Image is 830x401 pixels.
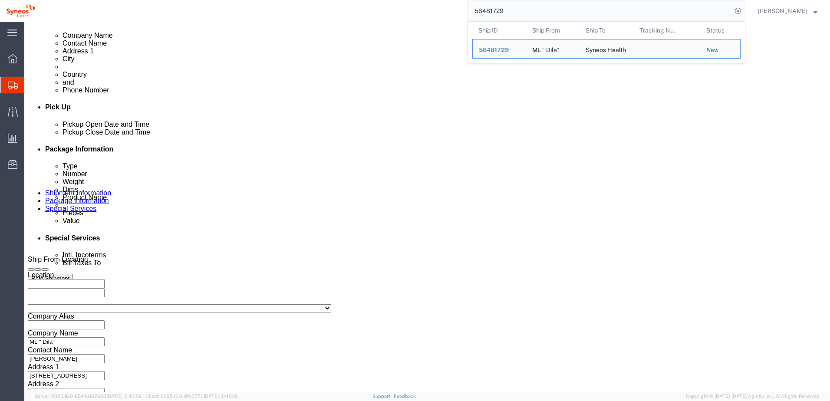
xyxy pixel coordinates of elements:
[586,39,626,58] div: Syneos Health
[394,394,416,399] a: Feedback
[372,394,394,399] a: Support
[472,22,745,63] table: Search Results
[35,394,142,399] span: Server: 2025.16.0-9544af67660
[145,394,237,399] span: Client: 2025.16.0-8fc0770
[468,0,732,21] input: Search for shipment number, reference number
[706,46,734,55] div: New
[204,394,237,399] span: [DATE] 10:40:19
[106,394,142,399] span: [DATE] 10:42:29
[532,39,559,58] div: ML " Dila"
[686,393,820,400] span: Copyright © [DATE]-[DATE] Agistix Inc., All Rights Reserved
[479,46,509,53] span: 56481729
[633,22,701,39] th: Tracking Nu.
[758,6,807,16] span: Natan Tateishi
[700,22,741,39] th: Status
[479,46,520,55] div: 56481729
[758,6,818,16] button: [PERSON_NAME]
[24,22,830,392] iframe: FS Legacy Container
[6,4,35,17] img: logo
[526,22,580,39] th: Ship From
[472,22,526,39] th: Ship ID
[580,22,633,39] th: Ship To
